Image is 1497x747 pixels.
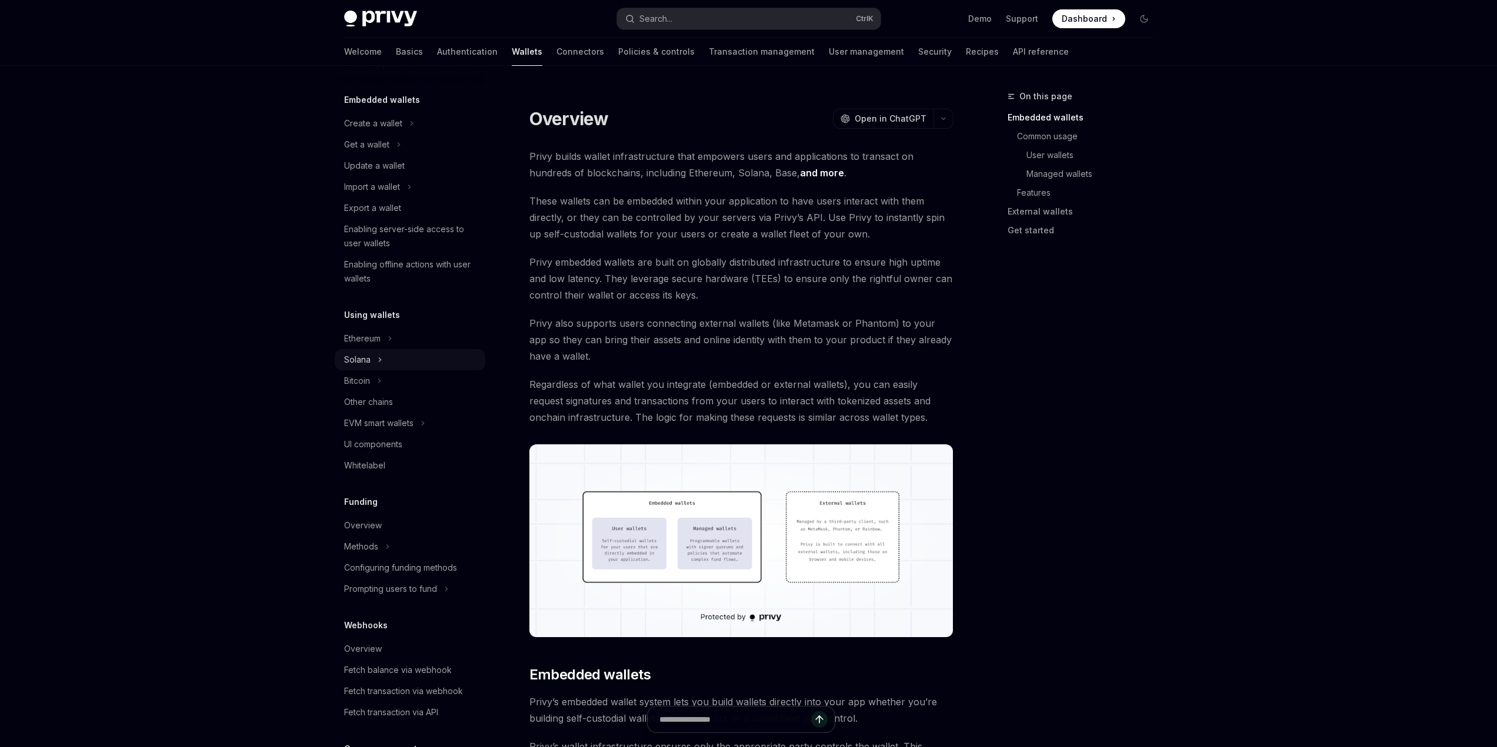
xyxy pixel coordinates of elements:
[617,8,881,29] button: Search...CtrlK
[344,395,393,409] div: Other chains
[344,257,478,286] div: Enabling offline actions with user wallets
[556,38,604,66] a: Connectors
[335,197,485,219] a: Export a wallet
[529,108,609,129] h1: Overview
[344,38,382,66] a: Welcome
[529,254,953,303] span: Privy embedded wallets are built on globally distributed infrastructure to ensure high uptime and...
[344,308,400,322] h5: Using wallets
[344,705,438,719] div: Fetch transaction via API
[1062,13,1107,25] span: Dashboard
[1017,183,1163,202] a: Features
[344,458,385,473] div: Whitelabel
[1008,202,1163,221] a: External wallets
[512,38,542,66] a: Wallets
[396,38,423,66] a: Basics
[1052,9,1125,28] a: Dashboard
[344,642,382,656] div: Overview
[1135,9,1153,28] button: Toggle dark mode
[335,659,485,681] a: Fetch balance via webhook
[811,711,828,728] button: Send message
[344,582,437,596] div: Prompting users to fund
[1026,146,1163,165] a: User wallets
[344,201,401,215] div: Export a wallet
[709,38,815,66] a: Transaction management
[800,167,844,179] a: and more
[344,180,400,194] div: Import a wallet
[344,138,389,152] div: Get a wallet
[855,113,926,125] span: Open in ChatGPT
[1026,165,1163,183] a: Managed wallets
[335,702,485,723] a: Fetch transaction via API
[344,374,370,388] div: Bitcoin
[918,38,952,66] a: Security
[1008,108,1163,127] a: Embedded wallets
[335,219,485,254] a: Enabling server-side access to user wallets
[1017,127,1163,146] a: Common usage
[1006,13,1038,25] a: Support
[335,155,485,176] a: Update a wallet
[529,193,953,242] span: These wallets can be embedded within your application to have users interact with them directly, ...
[639,12,672,26] div: Search...
[335,455,485,476] a: Whitelabel
[529,376,953,426] span: Regardless of what wallet you integrate (embedded or external wallets), you can easily request si...
[335,434,485,455] a: UI components
[344,437,402,451] div: UI components
[968,13,992,25] a: Demo
[833,109,933,129] button: Open in ChatGPT
[344,11,417,27] img: dark logo
[344,159,405,173] div: Update a wallet
[1013,38,1069,66] a: API reference
[344,495,378,509] h5: Funding
[344,518,382,532] div: Overview
[344,222,478,250] div: Enabling server-side access to user wallets
[529,444,953,637] img: images/walletoverview.png
[335,681,485,702] a: Fetch transaction via webhook
[344,540,378,554] div: Methods
[529,315,953,364] span: Privy also supports users connecting external wallets (like Metamask or Phantom) to your app so t...
[344,331,381,346] div: Ethereum
[344,416,414,430] div: EVM smart wallets
[529,148,953,181] span: Privy builds wallet infrastructure that empowers users and applications to transact on hundreds o...
[344,116,402,130] div: Create a wallet
[344,618,388,632] h5: Webhooks
[529,665,651,684] span: Embedded wallets
[344,684,463,698] div: Fetch transaction via webhook
[829,38,904,66] a: User management
[1008,221,1163,240] a: Get started
[1019,89,1072,103] span: On this page
[335,638,485,659] a: Overview
[437,38,498,66] a: Authentication
[344,561,457,575] div: Configuring funding methods
[344,663,452,677] div: Fetch balance via webhook
[618,38,695,66] a: Policies & controls
[529,694,953,726] span: Privy’s embedded wallet system lets you build wallets directly into your app whether you’re build...
[344,93,420,107] h5: Embedded wallets
[335,557,485,578] a: Configuring funding methods
[344,353,371,367] div: Solana
[335,391,485,413] a: Other chains
[335,515,485,536] a: Overview
[856,14,873,24] span: Ctrl K
[335,254,485,289] a: Enabling offline actions with user wallets
[966,38,999,66] a: Recipes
